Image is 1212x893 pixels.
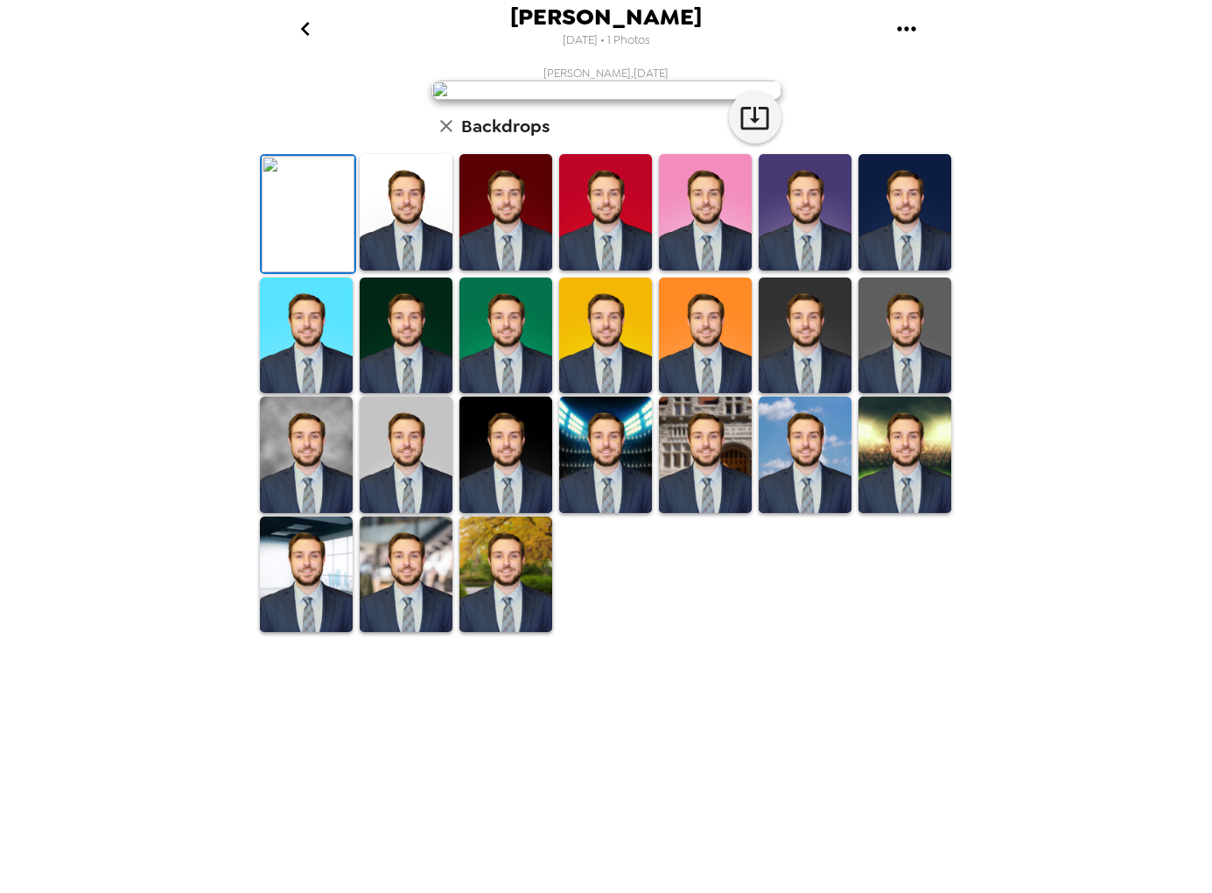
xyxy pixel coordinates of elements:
[262,156,354,272] img: Original
[461,112,550,140] h6: Backdrops
[431,81,781,100] img: user
[510,5,702,29] span: [PERSON_NAME]
[563,29,650,53] span: [DATE] • 1 Photos
[543,66,669,81] span: [PERSON_NAME] , [DATE]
